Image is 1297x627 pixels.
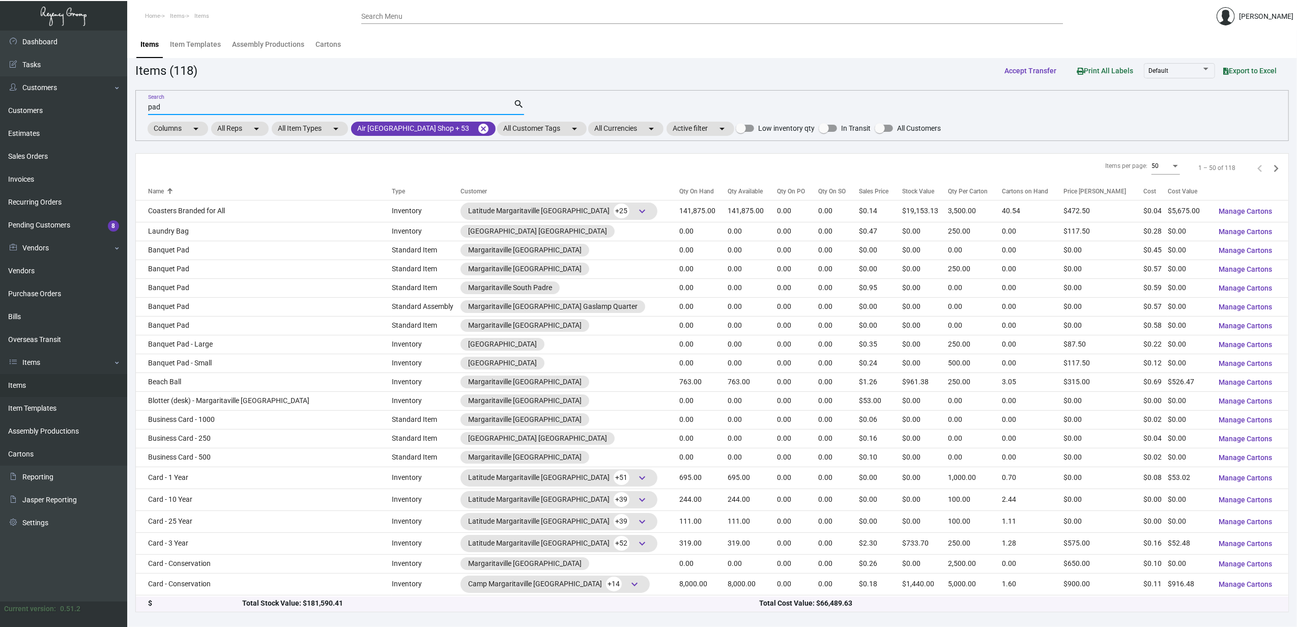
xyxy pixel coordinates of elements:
th: Customer [460,182,679,200]
td: 250.00 [948,373,1002,391]
button: Manage Cartons [1211,241,1281,260]
td: $0.00 [1168,410,1210,429]
td: 0.00 [679,335,728,354]
span: Manage Cartons [1219,284,1273,292]
div: [GEOGRAPHIC_DATA] [468,339,537,350]
div: Margaritaville South Padre [468,282,552,293]
td: $117.50 [1064,222,1144,241]
span: Low inventory qty [758,122,815,134]
td: $0.00 [902,222,948,241]
span: Manage Cartons [1219,265,1273,273]
button: Manage Cartons [1211,222,1281,241]
td: $0.00 [902,241,948,260]
td: $0.00 [859,260,902,278]
td: Standard Item [392,260,460,278]
td: Banquet Pad [136,316,392,335]
td: 0.00 [728,391,777,410]
td: $315.00 [1064,373,1144,391]
mat-icon: arrow_drop_down [645,123,657,135]
td: Inventory [392,222,460,241]
td: 0.00 [728,297,777,316]
td: $0.04 [1143,429,1168,448]
td: Business Card - 250 [136,429,392,448]
td: Standard Item [392,448,460,467]
div: Qty On SO [818,187,846,196]
td: 0.00 [777,316,818,335]
td: 0.00 [679,391,728,410]
button: Manage Cartons [1211,279,1281,297]
td: $0.16 [859,429,902,448]
td: 250.00 [948,260,1002,278]
td: $0.12 [1143,354,1168,373]
td: $0.57 [1143,260,1168,278]
div: Item Templates [170,39,221,50]
td: $0.00 [1168,297,1210,316]
td: Blotter (desk) - Margaritaville [GEOGRAPHIC_DATA] [136,391,392,410]
td: 0.00 [679,241,728,260]
td: 0.00 [818,354,859,373]
td: 0.00 [1002,316,1064,335]
td: $0.00 [1168,241,1210,260]
td: 0.00 [1002,297,1064,316]
td: Inventory [392,354,460,373]
td: 0.00 [818,373,859,391]
div: Cartons [315,39,341,50]
span: Manage Cartons [1219,580,1273,588]
button: Manage Cartons [1211,202,1281,220]
td: $0.00 [902,316,948,335]
td: 0.00 [679,448,728,467]
td: $0.00 [1168,354,1210,373]
button: Manage Cartons [1211,430,1281,448]
span: Manage Cartons [1219,340,1273,349]
td: $0.00 [1168,222,1210,241]
td: 40.54 [1002,200,1064,222]
td: 0.00 [818,297,859,316]
button: Print All Labels [1069,61,1141,80]
button: Manage Cartons [1211,354,1281,373]
td: $0.00 [1168,335,1210,354]
div: Items per page: [1105,161,1147,170]
td: $0.00 [1168,391,1210,410]
td: 0.00 [1002,335,1064,354]
div: Cost Value [1168,187,1197,196]
div: Qty Per Carton [948,187,1002,196]
td: 0.00 [777,354,818,373]
td: 0.00 [679,278,728,297]
div: Margaritaville [GEOGRAPHIC_DATA] Gaslamp Quarter [468,301,638,312]
td: 0.00 [1002,260,1064,278]
div: Qty On SO [818,187,859,196]
td: $0.95 [859,278,902,297]
div: Price [PERSON_NAME] [1064,187,1127,196]
td: 0.00 [777,335,818,354]
mat-chip: All Currencies [588,122,664,136]
td: Inventory [392,200,460,222]
span: In Transit [841,122,871,134]
button: Manage Cartons [1211,575,1281,593]
span: Manage Cartons [1219,207,1273,215]
td: $0.00 [1168,429,1210,448]
td: Beach Ball [136,373,392,391]
td: 0.00 [948,410,1002,429]
td: $1.26 [859,373,902,391]
td: 0.00 [777,429,818,448]
td: 0.00 [948,297,1002,316]
td: 0.00 [818,429,859,448]
td: $0.00 [1064,316,1144,335]
td: $0.14 [859,200,902,222]
td: 0.00 [679,354,728,373]
td: Banquet Pad [136,278,392,297]
button: Accept Transfer [996,62,1064,80]
div: [GEOGRAPHIC_DATA] [GEOGRAPHIC_DATA] [468,433,607,444]
span: Manage Cartons [1219,435,1273,443]
div: Qty On PO [777,187,805,196]
td: 0.00 [679,316,728,335]
td: 0.00 [948,278,1002,297]
td: Inventory [392,335,460,354]
td: $0.00 [859,241,902,260]
mat-icon: arrow_drop_down [190,123,202,135]
div: Qty On Hand [679,187,728,196]
td: $0.00 [1168,316,1210,335]
td: $0.24 [859,354,902,373]
td: $526.47 [1168,373,1210,391]
button: Export to Excel [1215,62,1285,80]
